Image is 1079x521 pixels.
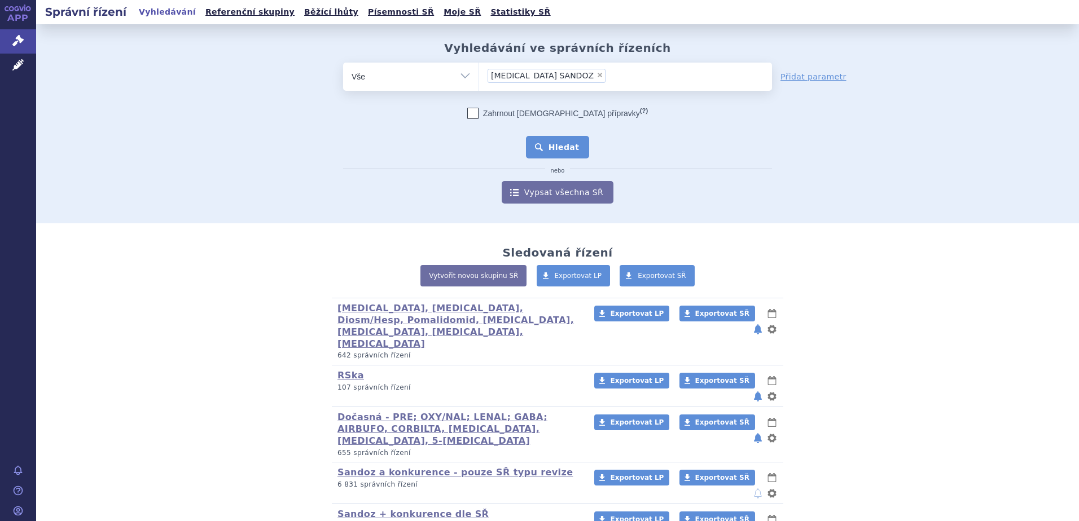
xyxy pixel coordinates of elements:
a: RSka [337,370,364,381]
span: Exportovat LP [610,377,664,385]
a: Dočasná - PRE; OXY/NAL; LENAL; GABA; AIRBUFO, CORBILTA, [MEDICAL_DATA], [MEDICAL_DATA], 5-[MEDICA... [337,412,547,446]
input: [MEDICAL_DATA] SANDOZ [609,68,615,82]
a: Referenční skupiny [202,5,298,20]
span: Exportovat SŘ [695,377,749,385]
h2: Správní řízení [36,4,135,20]
a: Sandoz + konkurence dle SŘ [337,509,489,519]
a: Exportovat SŘ [620,265,695,286]
a: Sandoz a konkurence - pouze SŘ typu revize [337,467,573,478]
a: Běžící lhůty [301,5,362,20]
h2: Vyhledávání ve správních řízeních [444,41,671,55]
a: Exportovat LP [594,414,669,430]
a: Exportovat SŘ [679,414,755,430]
span: Exportovat SŘ [695,310,749,317]
span: [MEDICAL_DATA] SANDOZ [491,72,594,80]
label: Zahrnout [DEMOGRAPHIC_DATA] přípravky [467,108,648,119]
button: notifikace [752,487,764,500]
a: Exportovat LP [537,265,611,286]
abbr: (?) [640,107,648,114]
a: Písemnosti SŘ [365,5,437,20]
a: [MEDICAL_DATA], [MEDICAL_DATA], Diosm/Hesp, Pomalidomid, [MEDICAL_DATA], [MEDICAL_DATA], [MEDICAL... [337,303,574,348]
p: 6 831 správních řízení [337,480,580,489]
h2: Sledovaná řízení [502,246,612,259]
p: 655 správních řízení [337,448,580,458]
button: lhůty [766,471,778,484]
span: Exportovat LP [555,272,602,280]
button: lhůty [766,374,778,387]
a: Exportovat LP [594,306,669,321]
button: notifikace [752,323,764,336]
a: Exportovat SŘ [679,470,755,485]
i: nebo [545,167,571,174]
span: Exportovat LP [610,310,664,317]
button: notifikace [752,390,764,403]
a: Exportovat LP [594,470,669,485]
p: 642 správních řízení [337,351,580,360]
a: Exportovat LP [594,373,669,388]
span: × [596,72,603,78]
p: 107 správních řízení [337,383,580,392]
span: Exportovat SŘ [638,272,686,280]
a: Moje SŘ [440,5,484,20]
button: lhůty [766,416,778,429]
a: Exportovat SŘ [679,373,755,388]
button: nastavení [766,390,778,403]
a: Vypsat všechna SŘ [502,181,613,204]
button: nastavení [766,431,778,445]
span: Exportovat LP [610,418,664,426]
button: Hledat [526,136,590,158]
span: Exportovat SŘ [695,474,749,482]
a: Vyhledávání [135,5,199,20]
a: Přidat parametr [780,71,846,82]
span: Exportovat SŘ [695,418,749,426]
a: Vytvořit novou skupinu SŘ [420,265,527,286]
button: notifikace [752,431,764,445]
button: nastavení [766,487,778,500]
span: Exportovat LP [610,474,664,482]
a: Exportovat SŘ [679,306,755,321]
button: nastavení [766,323,778,336]
a: Statistiky SŘ [487,5,554,20]
button: lhůty [766,307,778,320]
